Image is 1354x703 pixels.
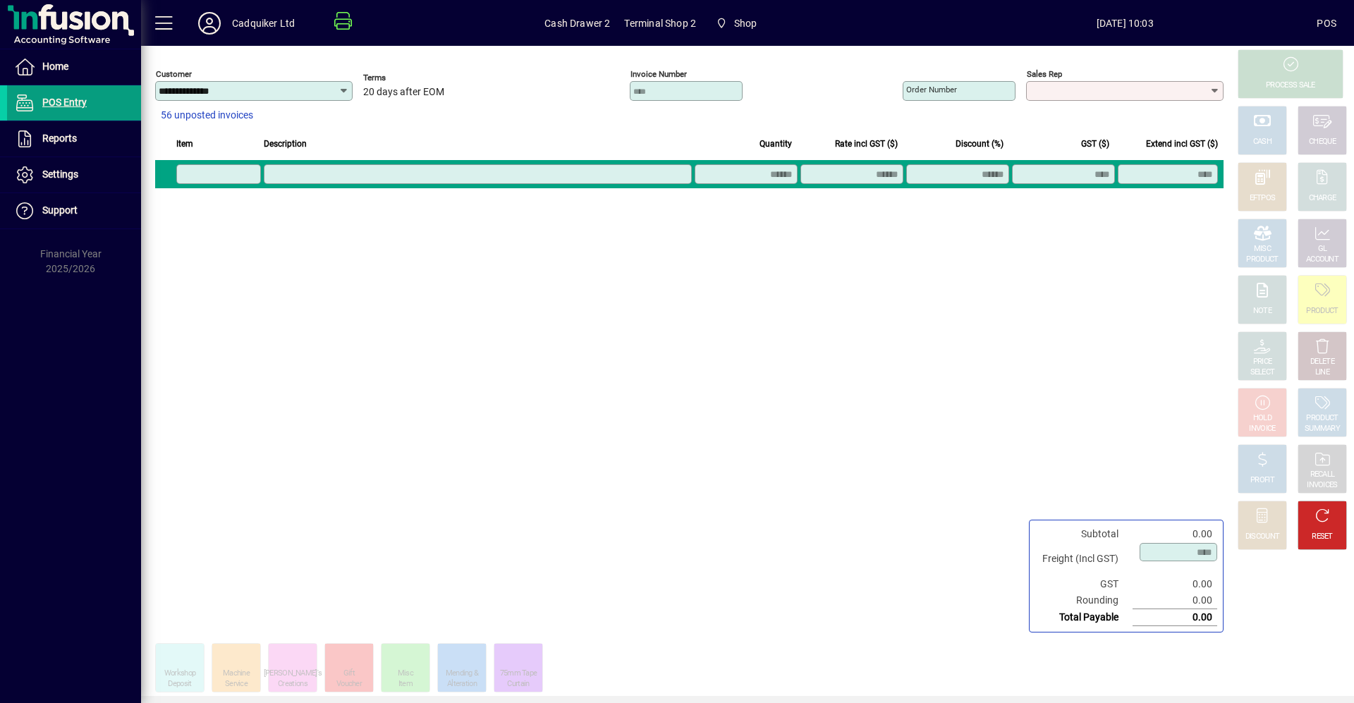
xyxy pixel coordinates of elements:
[1133,576,1217,592] td: 0.00
[446,668,479,679] div: Mending &
[264,136,307,152] span: Description
[1317,12,1336,35] div: POS
[1253,357,1272,367] div: PRICE
[1035,576,1133,592] td: GST
[1305,424,1340,434] div: SUMMARY
[168,679,191,690] div: Deposit
[398,668,413,679] div: Misc
[1249,424,1275,434] div: INVOICE
[956,136,1004,152] span: Discount (%)
[363,87,444,98] span: 20 days after EOM
[42,169,78,180] span: Settings
[1035,592,1133,609] td: Rounding
[624,12,696,35] span: Terminal Shop 2
[710,11,762,36] span: Shop
[1035,526,1133,542] td: Subtotal
[1309,193,1336,204] div: CHARGE
[1133,526,1217,542] td: 0.00
[1133,592,1217,609] td: 0.00
[1310,357,1334,367] div: DELETE
[1081,136,1109,152] span: GST ($)
[507,679,529,690] div: Curtain
[1250,475,1274,486] div: PROFIT
[760,136,792,152] span: Quantity
[7,193,141,228] a: Support
[1146,136,1218,152] span: Extend incl GST ($)
[1245,532,1279,542] div: DISCOUNT
[278,679,307,690] div: Creations
[7,157,141,192] a: Settings
[835,136,898,152] span: Rate incl GST ($)
[155,103,259,128] button: 56 unposted invoices
[1250,367,1275,378] div: SELECT
[1253,306,1271,317] div: NOTE
[1027,69,1062,79] mat-label: Sales rep
[264,668,322,679] div: [PERSON_NAME]'s
[447,679,477,690] div: Alteration
[363,73,448,82] span: Terms
[1253,413,1271,424] div: HOLD
[156,69,192,79] mat-label: Customer
[232,12,295,35] div: Cadquiker Ltd
[1306,413,1338,424] div: PRODUCT
[398,679,413,690] div: Item
[336,679,362,690] div: Voucher
[187,11,232,36] button: Profile
[1306,255,1338,265] div: ACCOUNT
[42,97,87,108] span: POS Entry
[42,204,78,216] span: Support
[1253,137,1271,147] div: CASH
[1266,80,1315,91] div: PROCESS SALE
[1035,609,1133,626] td: Total Payable
[1312,532,1333,542] div: RESET
[734,12,757,35] span: Shop
[1318,244,1327,255] div: GL
[164,668,195,679] div: Workshop
[500,668,537,679] div: 75mm Tape
[176,136,193,152] span: Item
[1035,542,1133,576] td: Freight (Incl GST)
[906,85,957,94] mat-label: Order number
[1306,306,1338,317] div: PRODUCT
[1307,480,1337,491] div: INVOICES
[7,49,141,85] a: Home
[7,121,141,157] a: Reports
[1133,609,1217,626] td: 0.00
[1246,255,1278,265] div: PRODUCT
[1315,367,1329,378] div: LINE
[42,133,77,144] span: Reports
[1310,470,1335,480] div: RECALL
[343,668,355,679] div: Gift
[225,679,248,690] div: Service
[630,69,687,79] mat-label: Invoice number
[544,12,610,35] span: Cash Drawer 2
[1250,193,1276,204] div: EFTPOS
[161,108,253,123] span: 56 unposted invoices
[1309,137,1336,147] div: CHEQUE
[1254,244,1271,255] div: MISC
[933,12,1317,35] span: [DATE] 10:03
[223,668,250,679] div: Machine
[42,61,68,72] span: Home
